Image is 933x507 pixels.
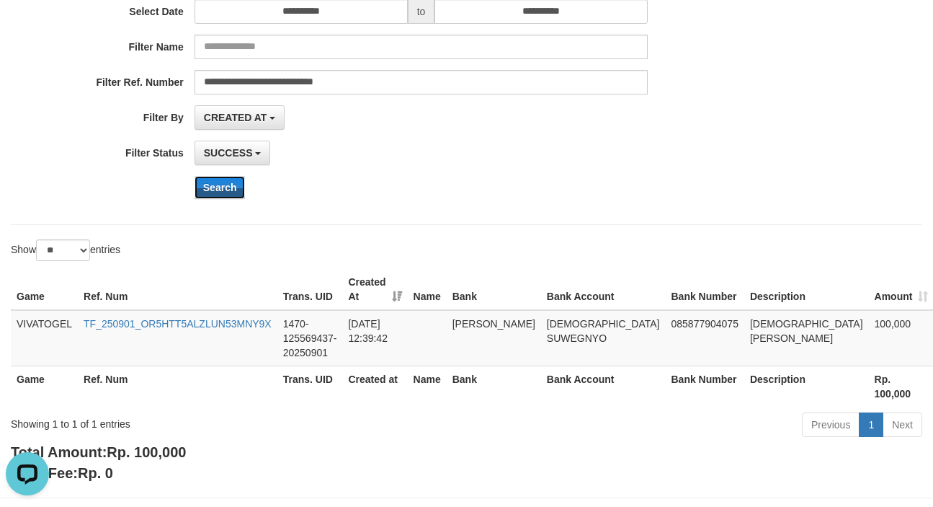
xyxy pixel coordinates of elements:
[78,366,277,407] th: Ref. Num
[204,147,253,159] span: SUCCESS
[11,444,186,460] b: Total Amount:
[447,269,541,310] th: Bank
[447,366,541,407] th: Bank
[11,366,78,407] th: Game
[541,366,666,407] th: Bank Account
[342,366,407,407] th: Created at
[277,366,343,407] th: Trans. UID
[11,465,113,481] b: Total Fee:
[541,269,666,310] th: Bank Account
[744,269,869,310] th: Description
[277,269,343,310] th: Trans. UID
[665,269,744,310] th: Bank Number
[541,310,666,366] td: [DEMOGRAPHIC_DATA] SUWEGNYO
[195,176,246,199] button: Search
[342,310,407,366] td: [DATE] 12:39:42
[195,105,285,130] button: CREATED AT
[665,366,744,407] th: Bank Number
[78,269,277,310] th: Ref. Num
[802,413,860,437] a: Previous
[107,444,186,460] span: Rp. 100,000
[883,413,922,437] a: Next
[84,318,272,330] a: TF_250901_OR5HTT5ALZLUN53MNY9X
[744,310,869,366] td: [DEMOGRAPHIC_DATA] [PERSON_NAME]
[11,269,78,310] th: Game
[277,310,343,366] td: 1470-125569437-20250901
[204,112,267,123] span: CREATED AT
[447,310,541,366] td: [PERSON_NAME]
[744,366,869,407] th: Description
[342,269,407,310] th: Created At: activate to sort column ascending
[195,141,271,165] button: SUCCESS
[11,411,378,431] div: Showing 1 to 1 of 1 entries
[408,366,447,407] th: Name
[665,310,744,366] td: 085877904075
[11,239,120,261] label: Show entries
[36,239,90,261] select: Showentries
[408,269,447,310] th: Name
[6,6,49,49] button: Open LiveChat chat widget
[859,413,883,437] a: 1
[78,465,113,481] span: Rp. 0
[11,310,78,366] td: VIVATOGEL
